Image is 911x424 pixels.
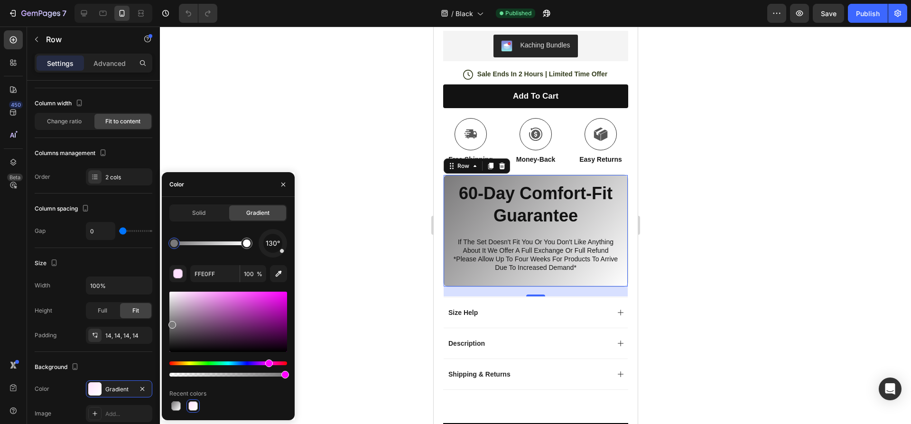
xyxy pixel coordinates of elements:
span: Change ratio [47,117,82,126]
span: Fit [132,306,139,315]
span: Black [455,9,473,18]
div: Add... [105,410,150,418]
div: Columns management [35,147,109,160]
div: Hue [169,361,287,365]
span: 130° [266,238,280,249]
div: Color [169,180,184,189]
div: Publish [856,9,880,18]
span: % [257,270,262,278]
p: 7 [62,8,66,19]
div: Width [35,281,50,290]
button: 7 [4,4,71,23]
div: Size [35,257,60,270]
div: Color [35,385,49,393]
div: Column width [35,97,85,110]
div: 14, 14, 14, 14 [105,332,150,340]
div: Beta [7,174,23,181]
iframe: Design area [434,27,638,424]
div: Image [35,409,51,418]
div: Column spacing [35,203,91,215]
div: Order [35,173,50,181]
div: Height [35,306,52,315]
span: Full [98,306,107,315]
span: Solid [192,209,205,217]
span: Save [821,9,837,18]
div: Background [35,361,81,374]
div: Open Intercom Messenger [879,378,902,400]
button: Publish [848,4,888,23]
p: Advanced [93,58,126,68]
button: Save [813,4,844,23]
div: 2 cols [105,173,150,182]
div: Gradient [105,385,133,394]
input: Eg: FFFFFF [190,265,240,282]
p: Settings [47,58,74,68]
div: Padding [35,331,56,340]
div: Gap [35,227,46,235]
div: Recent colors [169,389,206,398]
span: Gradient [246,209,270,217]
div: 450 [9,101,23,109]
div: Undo/Redo [179,4,217,23]
span: Published [505,9,531,18]
span: / [451,9,454,18]
input: Auto [86,277,152,294]
input: Auto [86,222,115,240]
span: Fit to content [105,117,140,126]
p: Row [46,34,127,45]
